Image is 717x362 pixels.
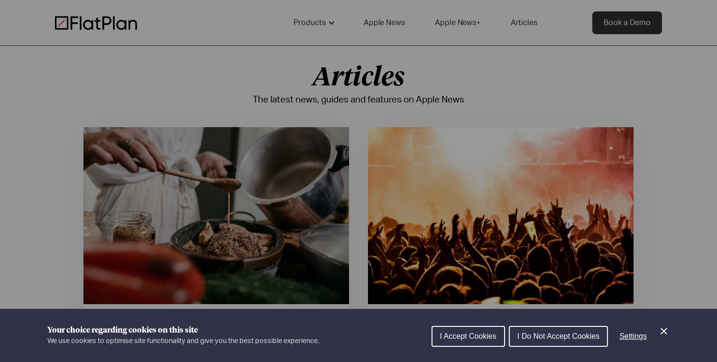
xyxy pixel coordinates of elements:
[432,326,505,347] button: I Accept Cookies
[47,325,319,336] h1: Your choice regarding cookies on this site
[619,332,647,340] span: Settings
[47,336,319,346] p: We use cookies to optimise site functionality and give you the best possible experience.
[440,332,496,340] span: I Accept Cookies
[509,326,608,347] button: I Do Not Accept Cookies
[658,325,670,337] button: Close Cookie Control
[517,332,599,340] span: I Do Not Accept Cookies
[612,327,654,346] button: Settings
